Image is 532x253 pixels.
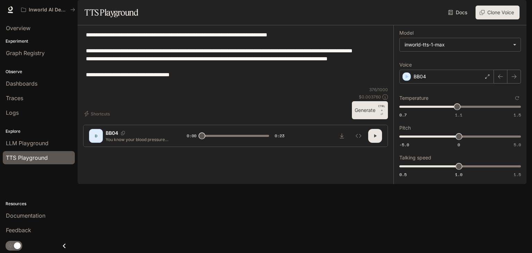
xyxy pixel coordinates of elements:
p: Inworld AI Demos [29,7,68,13]
p: Model [399,30,414,35]
div: D [90,130,101,141]
p: You know your blood pressure? Seriously, most [DEMOGRAPHIC_DATA] don't. And it's a huge problem. ... [106,137,170,142]
button: Copy Voice ID [118,131,128,135]
p: Pitch [399,125,411,130]
a: Docs [447,6,470,19]
span: 0.7 [399,112,407,118]
p: ⏎ [378,104,385,116]
span: 1.1 [455,112,462,118]
span: 1.0 [455,172,462,177]
button: GenerateCTRL +⏎ [352,101,388,119]
p: BB04 [106,130,118,137]
button: Shortcuts [83,108,113,119]
span: 1.5 [514,172,521,177]
button: All workspaces [18,3,78,17]
p: Temperature [399,96,428,101]
span: 5.0 [514,142,521,148]
button: Reset to default [513,94,521,102]
span: 1.5 [514,112,521,118]
span: 0 [458,142,460,148]
p: Talking speed [399,155,431,160]
button: Inspect [352,129,365,143]
p: CTRL + [378,104,385,112]
button: Download audio [335,129,349,143]
span: -5.0 [399,142,409,148]
p: 376 / 1000 [369,87,388,93]
div: inworld-tts-1-max [400,38,521,51]
h1: TTS Playground [85,6,138,19]
div: inworld-tts-1-max [405,41,509,48]
span: 0.5 [399,172,407,177]
span: 0:23 [275,132,284,139]
p: Voice [399,62,412,67]
span: 0:00 [187,132,196,139]
p: BB04 [414,73,426,80]
button: Clone Voice [476,6,520,19]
